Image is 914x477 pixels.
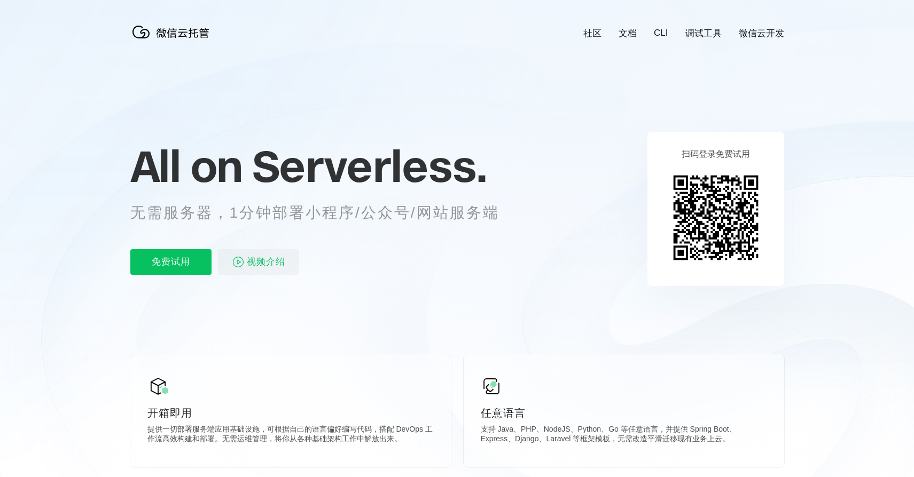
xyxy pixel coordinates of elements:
[252,139,487,193] span: Serverless.
[147,425,434,446] p: 提供一切部署服务端应用基础设施，可根据自己的语言偏好编写代码，搭配 DevOps 工作流高效构建和部署。无需运维管理，将你从各种基础架构工作中解放出来。
[130,249,212,275] p: 免费试用
[685,27,722,39] a: 调试工具
[247,249,285,275] span: 视频介绍
[583,27,601,39] a: 社区
[654,28,668,38] a: CLI
[232,256,245,268] img: video_play.svg
[130,139,242,193] span: All on
[739,27,784,39] a: 微信云开发
[130,202,519,224] p: 无需服务器，1分钟部署小程序/公众号/网站服务端
[130,35,216,44] a: 微信云托管
[682,149,750,160] p: 扫码登录免费试用
[481,406,767,420] p: 任意语言
[619,27,637,39] a: 文档
[147,406,434,420] p: 开箱即用
[130,21,216,43] img: 微信云托管
[481,425,767,446] p: 支持 Java、PHP、NodeJS、Python、Go 等任意语言，并提供 Spring Boot、Express、Django、Laravel 等框架模板，无需改造平滑迁移现有业务上云。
